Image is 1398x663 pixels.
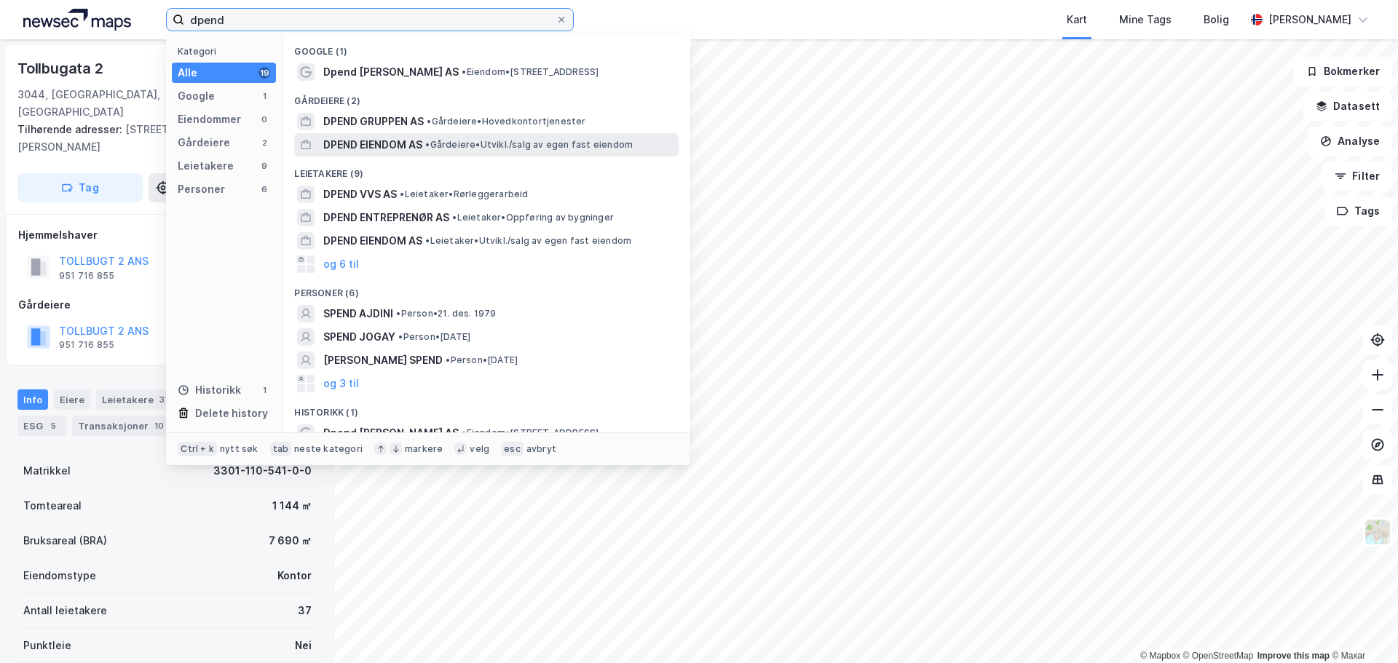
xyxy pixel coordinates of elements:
[17,86,236,121] div: 3044, [GEOGRAPHIC_DATA], [GEOGRAPHIC_DATA]
[462,66,466,77] span: •
[405,443,443,455] div: markere
[258,114,270,125] div: 0
[195,405,268,422] div: Delete history
[258,67,270,79] div: 19
[462,427,466,438] span: •
[178,442,217,456] div: Ctrl + k
[283,156,690,183] div: Leietakere (9)
[17,416,66,436] div: ESG
[54,389,90,410] div: Eiere
[323,63,459,81] span: Dpend [PERSON_NAME] AS
[72,416,173,436] div: Transaksjoner
[398,331,403,342] span: •
[17,389,48,410] div: Info
[1322,162,1392,191] button: Filter
[178,134,230,151] div: Gårdeiere
[283,84,690,110] div: Gårdeiere (2)
[23,9,131,31] img: logo.a4113a55bc3d86da70a041830d287a7e.svg
[258,384,270,396] div: 1
[1294,57,1392,86] button: Bokmerker
[425,139,430,150] span: •
[277,567,312,584] div: Kontor
[184,9,556,31] input: Søk på adresse, matrikkel, gårdeiere, leietakere eller personer
[1140,651,1180,661] a: Mapbox
[462,66,599,78] span: Eiendom • [STREET_ADDRESS]
[178,180,225,198] div: Personer
[46,418,60,433] div: 5
[396,308,400,319] span: •
[272,497,312,515] div: 1 144 ㎡
[23,637,71,654] div: Punktleie
[323,136,422,154] span: DPEND EIENDOM AS
[1204,11,1229,28] div: Bolig
[1183,651,1254,661] a: OpenStreetMap
[323,328,395,346] span: SPEND JOGAY
[213,462,312,480] div: 3301-110-541-0-0
[178,111,241,128] div: Eiendommer
[18,296,317,314] div: Gårdeiere
[178,381,241,399] div: Historikk
[269,532,312,549] div: 7 690 ㎡
[462,427,599,439] span: Eiendom • [STREET_ADDRESS]
[425,235,430,246] span: •
[323,232,422,250] span: DPEND EIENDOM AS
[446,354,450,365] span: •
[96,389,178,410] div: Leietakere
[323,424,459,442] span: Dpend [PERSON_NAME] AS
[1324,196,1392,226] button: Tags
[400,188,404,199] span: •
[425,139,633,151] span: Gårdeiere • Utvikl./salg av egen fast eiendom
[295,637,312,654] div: Nei
[23,532,107,549] div: Bruksareal (BRA)
[323,113,424,130] span: DPEND GRUPPEN AS
[17,123,125,135] span: Tilhørende adresser:
[1257,651,1330,661] a: Improve this map
[294,443,363,455] div: neste kategori
[23,602,107,619] div: Antall leietakere
[1067,11,1087,28] div: Kart
[178,64,197,82] div: Alle
[178,157,234,175] div: Leietakere
[452,212,614,223] span: Leietaker • Oppføring av bygninger
[258,183,270,195] div: 6
[178,46,276,57] div: Kategori
[1303,92,1392,121] button: Datasett
[220,443,258,455] div: nytt søk
[501,442,524,456] div: esc
[17,57,106,80] div: Tollbugata 2
[1268,11,1351,28] div: [PERSON_NAME]
[323,352,443,369] span: [PERSON_NAME] SPEND
[151,418,167,433] div: 10
[323,375,359,392] button: og 3 til
[258,90,270,102] div: 1
[427,116,431,127] span: •
[270,442,292,456] div: tab
[323,186,397,203] span: DPEND VVS AS
[178,87,215,105] div: Google
[1325,593,1398,663] iframe: Chat Widget
[59,339,114,351] div: 951 716 855
[157,392,173,407] div: 37
[323,255,359,273] button: og 6 til
[23,567,96,584] div: Eiendomstype
[526,443,556,455] div: avbryt
[396,308,496,319] span: Person • 21. des. 1979
[258,160,270,172] div: 9
[298,602,312,619] div: 37
[283,276,690,302] div: Personer (6)
[1325,593,1398,663] div: Kontrollprogram for chat
[323,305,393,322] span: SPEND AJDINI
[425,235,631,247] span: Leietaker • Utvikl./salg av egen fast eiendom
[400,188,528,200] span: Leietaker • Rørleggerarbeid
[470,443,489,455] div: velg
[17,173,143,202] button: Tag
[258,137,270,148] div: 2
[323,209,449,226] span: DPEND ENTREPRENØR AS
[1364,518,1391,546] img: Z
[427,116,585,127] span: Gårdeiere • Hovedkontortjenester
[283,34,690,60] div: Google (1)
[23,462,71,480] div: Matrikkel
[446,354,518,366] span: Person • [DATE]
[1308,127,1392,156] button: Analyse
[1119,11,1172,28] div: Mine Tags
